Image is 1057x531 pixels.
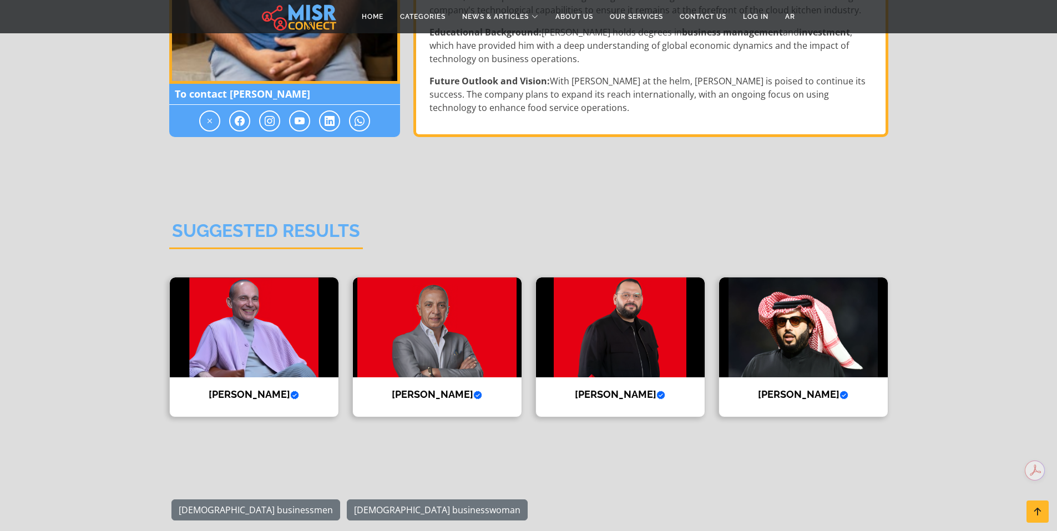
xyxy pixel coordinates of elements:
[347,499,528,520] a: [DEMOGRAPHIC_DATA] businesswoman
[719,277,888,377] img: Turki Al Sheikh
[163,277,346,418] a: Mohamed Farouk [PERSON_NAME]
[178,388,330,401] h4: [PERSON_NAME]
[353,277,522,377] img: Ahmed El Sewedy
[462,12,529,22] span: News & Articles
[171,499,340,520] a: [DEMOGRAPHIC_DATA] businessmen
[429,75,550,87] strong: Future Outlook and Vision:
[656,391,665,399] svg: Verified account
[536,277,705,377] img: Abdullah Salam
[601,6,671,27] a: Our Services
[839,391,848,399] svg: Verified account
[262,3,336,31] img: main.misr_connect
[712,277,895,418] a: Turki Al Sheikh [PERSON_NAME]
[353,6,392,27] a: Home
[392,6,454,27] a: Categories
[429,74,874,114] p: With [PERSON_NAME] at the helm, [PERSON_NAME] is poised to continue its success. The company plan...
[544,388,696,401] h4: [PERSON_NAME]
[290,391,299,399] svg: Verified account
[529,277,712,418] a: Abdullah Salam [PERSON_NAME]
[170,277,338,377] img: Mohamed Farouk
[727,388,879,401] h4: [PERSON_NAME]
[361,388,513,401] h4: [PERSON_NAME]
[429,26,874,65] p: [PERSON_NAME] holds degrees in and , which have provided him with a deep understanding of global ...
[454,6,547,27] a: News & Articles
[169,220,363,249] h2: Suggested Results
[547,6,601,27] a: About Us
[346,277,529,418] a: Ahmed El Sewedy [PERSON_NAME]
[473,391,482,399] svg: Verified account
[169,84,400,105] span: To contact [PERSON_NAME]
[735,6,777,27] a: Log in
[671,6,735,27] a: Contact Us
[777,6,803,27] a: AR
